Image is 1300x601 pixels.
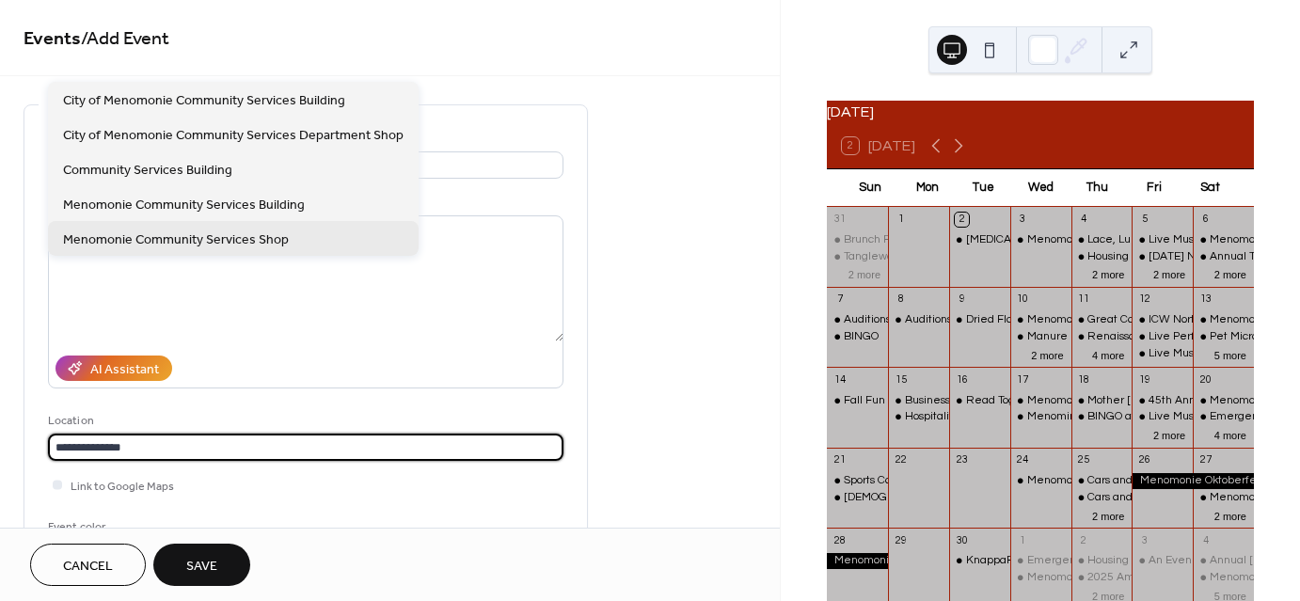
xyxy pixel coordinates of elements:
div: Cars and Caffeine [1087,490,1181,506]
div: Annual Thrift and Plant Sale [1193,249,1254,265]
div: Annual Cancer Research Fundraiser [1193,553,1254,569]
div: An Evening With William Kent Krueger [1132,553,1193,569]
div: Sports Card Show [844,473,932,489]
div: 23 [955,453,969,467]
div: Menomonie Oktoberfest [827,553,888,569]
div: 26 [1137,453,1151,467]
div: 8 [894,293,908,307]
div: Tue [956,169,1012,207]
div: Menomonie Farmer's Market [1010,570,1071,586]
div: 1 [1016,533,1030,547]
div: KnappaPatch Market [949,553,1010,569]
div: Cars and Caffeine [1071,490,1133,506]
div: Menomin Wailers: Sea Shanty Sing-along [1010,409,1071,425]
div: Mon [898,169,955,207]
div: Menomonie [PERSON_NAME] Market [1027,232,1222,248]
div: Manure [DATE] [1027,329,1106,345]
span: Link to Google Maps [71,477,174,497]
div: Housing Clinic [1071,553,1133,569]
button: 2 more [1085,507,1132,523]
div: Tanglewood Dart Tournament [844,249,994,265]
div: St. Joseph's Church 3v3 Basketball Games [827,490,888,506]
div: [DEMOGRAPHIC_DATA] 3v3 Basketball Games [844,490,1086,506]
div: Event color [48,517,189,537]
div: 3 [1016,213,1030,227]
div: Live Performance: Rosa and Blanca [1132,329,1193,345]
div: Menomonie [PERSON_NAME] Market [1027,393,1222,409]
button: 2 more [1023,346,1070,362]
div: 5 [1137,213,1151,227]
div: Live Music: Hap and Hawk [1149,409,1284,425]
div: BINGO [844,329,879,345]
div: Auditions for White Christmas [888,312,949,328]
div: Menomonie Oktoberfest [1132,473,1254,489]
div: Fri [1125,169,1181,207]
div: 1 [894,213,908,227]
div: [MEDICAL_DATA] P.A.C.T. Training [966,232,1142,248]
div: Fall Fun Vendor Show [844,393,956,409]
div: ICW North Presents: September to Dismember [1132,312,1193,328]
div: Menomin Wailers: Sea Shanty Sing-along [1027,409,1241,425]
div: 13 [1198,293,1213,307]
div: Auditions for White Christmas [827,312,888,328]
span: Cancel [63,557,113,577]
div: Menomonie Farmer's Market [1193,393,1254,409]
div: Menomonie Farmer's Market [1193,490,1254,506]
div: Menomonie [PERSON_NAME] Market [1027,312,1222,328]
div: Dementia P.A.C.T. Training [949,232,1010,248]
div: Renaissance in the Park: Ellsworth [1071,329,1133,345]
div: 2 [955,213,969,227]
div: Auditions for White Christmas [905,312,1056,328]
div: Auditions for White Christmas [844,312,995,328]
div: Hospitality Nights with Chef [PERSON_NAME] [905,409,1140,425]
div: 2025 Amazing Race [1087,570,1194,586]
div: Menomonie Farmer's Market [1193,570,1254,586]
div: Menomonie Farmer's Market [1193,232,1254,248]
div: Business After Hours [905,393,1011,409]
span: Menomonie Community Services Shop [63,229,289,249]
div: 27 [1198,453,1213,467]
div: Mother Hubble's Cupboard - Poetry Reading [1071,393,1133,409]
div: AI Assistant [90,360,159,380]
div: Menomonie Farmer's Market [1010,393,1071,409]
div: 12 [1137,293,1151,307]
div: [DATE] [827,101,1254,123]
div: Menomonie [PERSON_NAME] Market [1027,473,1222,489]
button: 2 more [1085,265,1132,281]
div: 15 [894,372,908,387]
div: Friday Night Lights Fun Show [1132,249,1193,265]
div: BINGO [827,329,888,345]
button: 5 more [1207,346,1254,362]
button: AI Assistant [55,356,172,381]
button: 4 more [1085,346,1132,362]
div: Housing Clinic [1087,553,1160,569]
div: Menomonie Farmer's Market [1010,312,1071,328]
div: BINGO at the [GEOGRAPHIC_DATA] [1087,409,1274,425]
div: 7 [832,293,847,307]
div: 30 [955,533,969,547]
div: 19 [1137,372,1151,387]
div: Thu [1069,169,1125,207]
div: Menomonie Farmer's Market [1010,473,1071,489]
div: Emergency Preparedness Class For Seniors [1010,553,1071,569]
div: Brunch Feat. TBD [844,232,935,248]
div: 2 [1077,533,1091,547]
div: BINGO at the Moose Lodge [1071,409,1133,425]
div: 25 [1077,453,1091,467]
div: Read Together, Rise Together Book Club [949,393,1010,409]
button: Cancel [30,544,146,586]
button: 2 more [1146,265,1193,281]
div: 21 [832,453,847,467]
span: Community Services Building [63,160,232,180]
div: KnappaPatch Market [966,553,1075,569]
div: 17 [1016,372,1030,387]
div: Manure Field Day [1010,329,1071,345]
div: Menomonie Farmer's Market [1193,312,1254,328]
div: 18 [1077,372,1091,387]
div: Cars and Caffeine [1071,473,1133,489]
button: 2 more [1207,265,1254,281]
button: Save [153,544,250,586]
div: Housing Clinic [1087,249,1160,265]
a: Events [24,21,81,57]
